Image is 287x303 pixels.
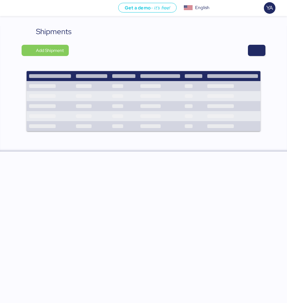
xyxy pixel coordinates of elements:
[195,4,209,11] div: English
[4,3,14,13] button: Menu
[36,26,72,37] div: Shipments
[22,45,69,56] button: Add Shipment
[36,47,64,54] span: Add Shipment
[266,4,273,12] span: YA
